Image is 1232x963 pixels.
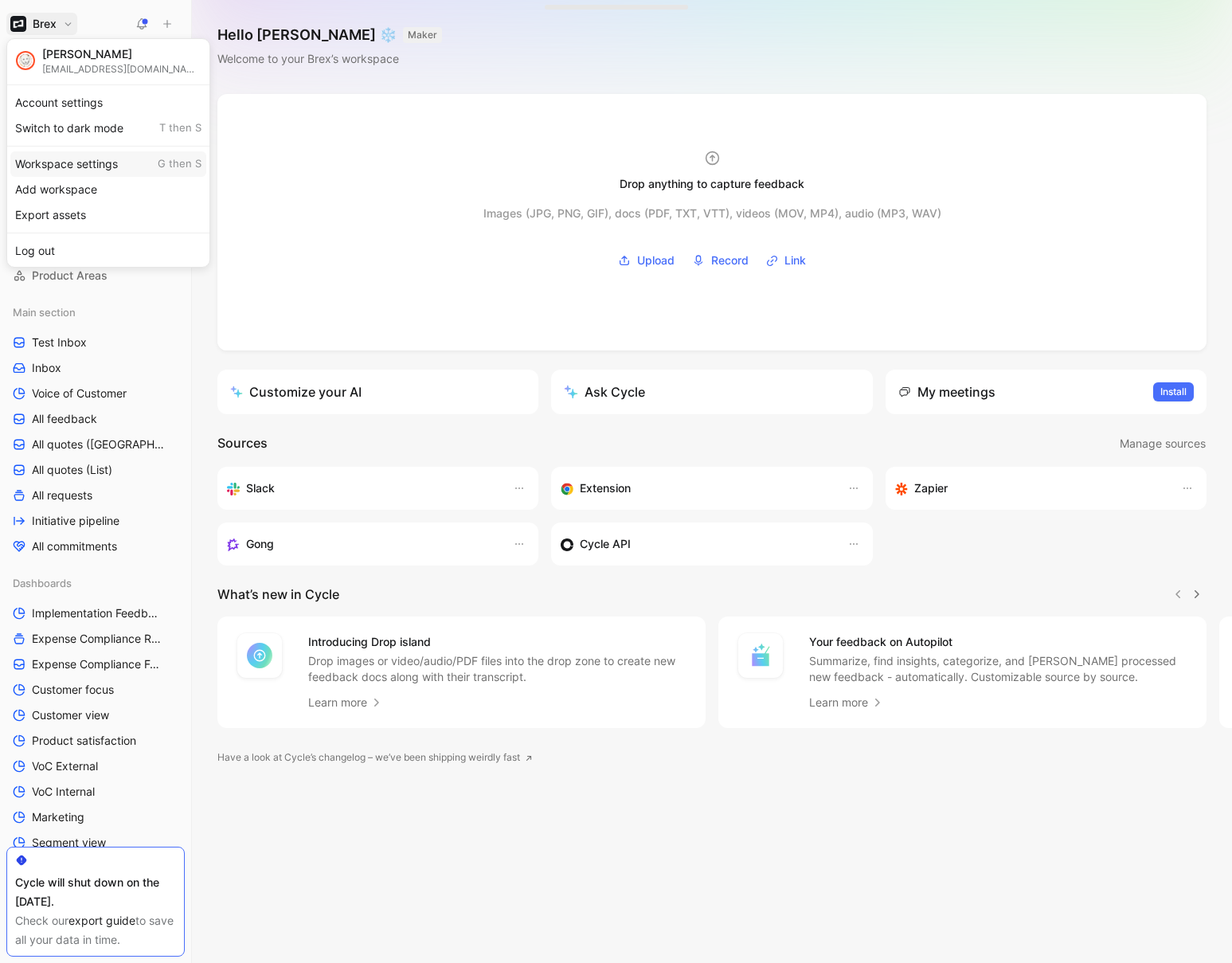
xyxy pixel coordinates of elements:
div: [EMAIL_ADDRESS][DOMAIN_NAME] [42,63,201,75]
span: G then S [158,157,201,171]
div: BrexBrex [6,38,210,268]
div: Switch to dark mode [10,115,206,141]
span: T then S [159,121,201,135]
img: avatar [18,53,33,69]
div: [PERSON_NAME] [42,47,201,61]
div: Log out [10,238,206,264]
div: Add workspace [10,177,206,202]
div: Export assets [10,202,206,228]
div: Account settings [10,90,206,115]
div: Workspace settings [10,151,206,177]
